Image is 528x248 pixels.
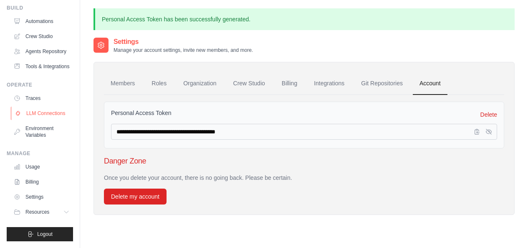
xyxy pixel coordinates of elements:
[37,231,53,238] span: Logout
[10,30,73,43] a: Crew Studio
[10,175,73,189] a: Billing
[7,227,73,241] button: Logout
[10,160,73,174] a: Usage
[111,109,172,117] label: Personal Access Token
[11,107,74,120] a: LLM Connections
[413,72,447,95] a: Account
[10,60,73,73] a: Tools & Integrations
[354,72,409,95] a: Git Repositories
[275,72,304,95] a: Billing
[104,155,504,167] h3: Danger Zone
[104,72,141,95] a: Members
[114,37,253,47] h2: Settings
[177,72,223,95] a: Organization
[10,45,73,58] a: Agents Repository
[7,150,73,157] div: Manage
[145,72,173,95] a: Roles
[93,8,515,30] p: Personal Access Token has been successfully generated.
[10,92,73,105] a: Traces
[10,190,73,204] a: Settings
[480,110,497,119] a: Delete
[10,205,73,219] button: Resources
[25,209,49,215] span: Resources
[7,82,73,88] div: Operate
[307,72,351,95] a: Integrations
[10,15,73,28] a: Automations
[114,47,253,54] p: Manage your account settings, invite new members, and more.
[7,5,73,11] div: Build
[227,72,272,95] a: Crew Studio
[10,122,73,142] a: Environment Variables
[104,189,167,205] button: Delete my account
[104,174,504,182] p: Once you delete your account, there is no going back. Please be certain.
